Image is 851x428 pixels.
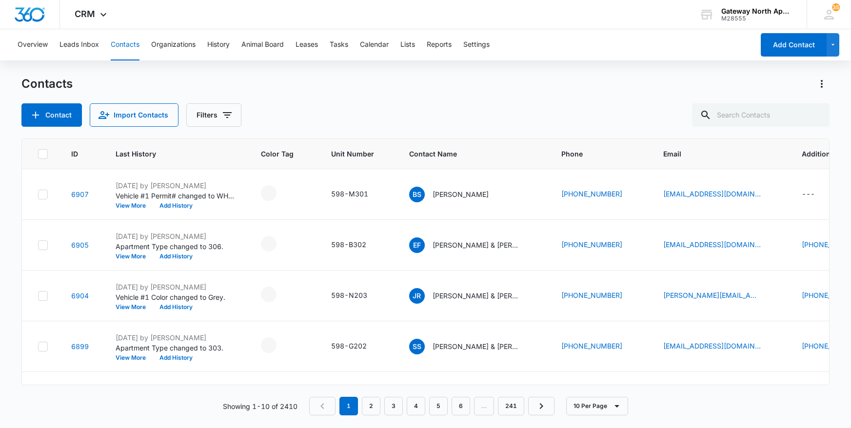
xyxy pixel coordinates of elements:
button: Leases [296,29,318,60]
a: Navigate to contact details page for Joel Robles III & Maria Martinez [71,292,89,300]
div: Email - maria.stephh3@gmail.com - Select to Edit Field [663,290,778,302]
button: Calendar [360,29,389,60]
span: ID [71,149,78,159]
a: [PERSON_NAME][EMAIL_ADDRESS][DOMAIN_NAME] [663,290,761,300]
a: Navigate to contact details page for Emma French & Fernando Duarte [71,241,89,249]
p: [DATE] by [PERSON_NAME] [116,383,237,393]
div: account id [721,15,792,22]
div: 598-B302 [331,239,366,250]
button: View More [116,253,153,259]
p: [DATE] by [PERSON_NAME] [116,180,237,191]
p: Vehicle #1 Permit# changed to WH-3142. [116,191,237,201]
button: Add History [153,304,199,310]
div: - - Select to Edit Field [261,287,294,302]
a: Page 2 [362,397,380,415]
span: Phone [561,149,626,159]
p: [PERSON_NAME] & [PERSON_NAME] [433,240,520,250]
span: Contact Name [409,149,524,159]
a: Navigate to contact details page for Stephen Skare & Yong Hamilton [71,342,89,350]
h1: Contacts [21,77,73,91]
div: --- [802,189,815,200]
div: 598-N203 [331,290,367,300]
p: Showing 1-10 of 2410 [223,401,297,411]
div: Email - emmafrench716@gmail.com - Select to Edit Field [663,239,778,251]
div: Contact Name - Brian Snachez - Select to Edit Field [409,187,506,202]
p: [DATE] by [PERSON_NAME] [116,332,237,343]
div: Phone - (303) 776-0115 - Select to Edit Field [561,189,640,200]
button: View More [116,355,153,361]
button: History [207,29,230,60]
div: - - Select to Edit Field [261,337,294,353]
span: Color Tag [261,149,294,159]
a: [EMAIL_ADDRESS][DOMAIN_NAME] [663,239,761,250]
button: Add History [153,355,199,361]
p: [DATE] by [PERSON_NAME] [116,282,237,292]
button: 10 Per Page [566,397,628,415]
button: Add Contact [21,103,82,127]
button: Add History [153,253,199,259]
em: 1 [339,397,358,415]
span: JR [409,288,425,304]
p: Apartment Type changed to 306. [116,241,237,252]
a: [PHONE_NUMBER] [561,239,622,250]
div: - - Select to Edit Field [261,185,294,201]
button: View More [116,203,153,209]
button: Add History [153,203,199,209]
div: 598-M301 [331,189,368,199]
div: Unit Number - 598-M301 - Select to Edit Field [331,189,386,200]
button: Contacts [111,29,139,60]
span: 35 [832,3,840,11]
span: BS [409,187,425,202]
div: - - Select to Edit Field [261,236,294,252]
a: [EMAIL_ADDRESS][DOMAIN_NAME] [663,189,761,199]
div: Phone - (970) 821-5725 - Select to Edit Field [561,239,640,251]
span: EF [409,237,425,253]
p: [PERSON_NAME] [433,189,489,199]
a: Page 4 [407,397,425,415]
button: Tasks [330,29,348,60]
a: [PHONE_NUMBER] [561,290,622,300]
div: account name [721,7,792,15]
button: Organizations [151,29,196,60]
span: CRM [75,9,95,19]
p: [PERSON_NAME] & [PERSON_NAME] [433,291,520,301]
button: Add Contact [761,33,827,57]
p: [DATE] by [PERSON_NAME] [116,231,237,241]
a: Page 3 [384,397,403,415]
button: Leads Inbox [59,29,99,60]
a: Navigate to contact details page for Brian Snachez [71,190,89,198]
button: Settings [463,29,490,60]
a: [PHONE_NUMBER] [561,341,622,351]
div: Contact Name - Stephen Skare & Yong Hamilton - Select to Edit Field [409,339,538,354]
span: SS [409,339,425,354]
a: Next Page [528,397,554,415]
button: Import Contacts [90,103,178,127]
div: notifications count [832,3,840,11]
div: 598-G202 [331,341,367,351]
span: Unit Number [331,149,386,159]
span: Last History [116,149,223,159]
div: Contact Name - Joel Robles III & Maria Martinez - Select to Edit Field [409,288,538,304]
input: Search Contacts [692,103,830,127]
button: View More [116,304,153,310]
button: Actions [814,76,830,92]
div: Additional Phone - - Select to Edit Field [802,189,832,200]
span: Email [663,149,764,159]
a: Page 5 [429,397,448,415]
a: [EMAIL_ADDRESS][DOMAIN_NAME] [663,341,761,351]
p: Apartment Type changed to 303. [116,343,237,353]
a: [PHONE_NUMBER] [561,189,622,199]
p: Vehicle #1 Color changed to Grey. [116,292,237,302]
button: Animal Board [241,29,284,60]
div: Unit Number - 598-N203 - Select to Edit Field [331,290,385,302]
nav: Pagination [309,397,554,415]
div: Phone - (307) 343-0547 - Select to Edit Field [561,341,640,352]
div: Email - briansanc07@hotmail.com - Select to Edit Field [663,189,778,200]
button: Filters [186,103,241,127]
div: Email - bigbongcafe@gmail.com - Select to Edit Field [663,341,778,352]
a: Page 6 [452,397,470,415]
p: [PERSON_NAME] & [PERSON_NAME] [433,341,520,351]
a: Page 241 [498,397,524,415]
div: Contact Name - Emma French & Fernando Duarte - Select to Edit Field [409,237,538,253]
div: Unit Number - 598-B302 - Select to Edit Field [331,239,384,251]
